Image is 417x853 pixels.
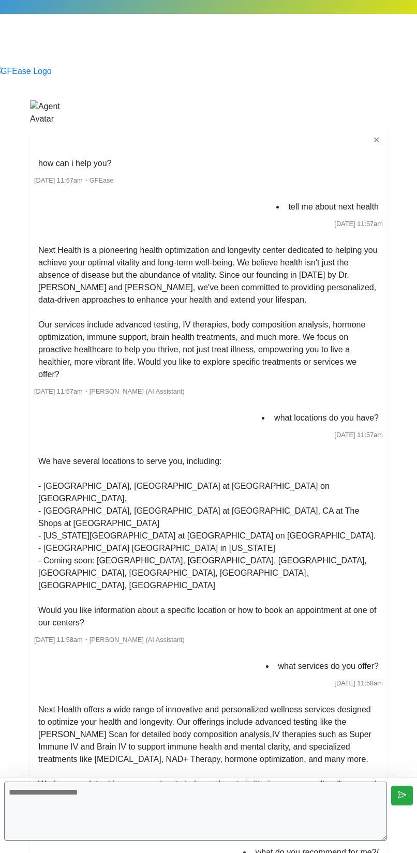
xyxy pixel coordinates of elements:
button: ✕ [370,133,383,147]
li: Next Health is a pioneering health optimization and longevity center dedicated to helping you ach... [34,242,383,383]
small: ・ [34,176,114,184]
span: [PERSON_NAME] (AI Assistant) [90,387,185,395]
li: how can i help you? [34,155,115,172]
li: We have several locations to serve you, including: - [GEOGRAPHIC_DATA], [GEOGRAPHIC_DATA] at [GEO... [34,453,383,631]
span: [DATE] 11:57am [34,387,83,395]
small: ・ [34,636,185,644]
li: tell me about next health [285,199,383,215]
span: [DATE] 11:57am [34,176,83,184]
img: Agent Avatar [30,100,77,125]
span: [DATE] 11:58am [334,679,383,687]
li: what locations do you have? [270,410,383,426]
li: Next Health offers a wide range of innovative and personalized wellness services designed to opti... [34,701,383,817]
li: what services do you offer? [274,658,383,675]
span: [DATE] 11:57am [334,220,383,228]
span: [DATE] 11:58am [34,636,83,644]
span: GFEase [90,176,114,184]
span: [DATE] 11:57am [334,431,383,439]
span: [PERSON_NAME] (AI Assistant) [90,636,185,644]
small: ・ [34,387,185,395]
